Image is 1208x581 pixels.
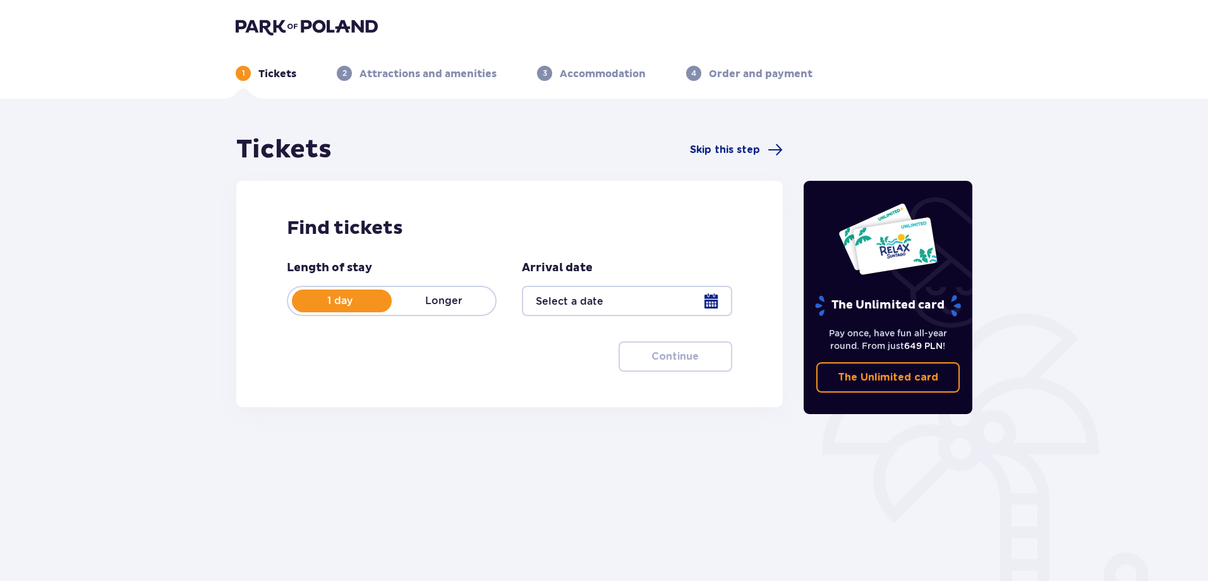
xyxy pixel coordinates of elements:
[691,68,696,79] p: 4
[287,216,732,240] h2: Find tickets
[236,134,332,166] h1: Tickets
[522,260,593,276] p: Arrival date
[838,370,938,384] p: The Unlimited card
[651,350,699,364] p: Continue
[543,68,547,79] p: 3
[814,295,962,317] p: The Unlimited card
[258,67,296,81] p: Tickets
[904,341,943,351] span: 649 PLN
[287,260,372,276] p: Length of stay
[838,202,938,276] img: Two entry cards to Suntago with the word 'UNLIMITED RELAX', featuring a white background with tro...
[560,67,646,81] p: Accommodation
[359,67,497,81] p: Attractions and amenities
[342,68,347,79] p: 2
[709,67,812,81] p: Order and payment
[242,68,245,79] p: 1
[392,294,495,308] p: Longer
[337,66,497,81] div: 2Attractions and amenities
[690,143,760,157] span: Skip this step
[690,142,783,157] a: Skip this step
[236,66,296,81] div: 1Tickets
[619,341,732,372] button: Continue
[816,327,960,352] p: Pay once, have fun all-year round. From just !
[288,294,392,308] p: 1 day
[537,66,646,81] div: 3Accommodation
[816,362,960,393] a: The Unlimited card
[686,66,812,81] div: 4Order and payment
[236,18,378,35] img: Park of Poland logo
